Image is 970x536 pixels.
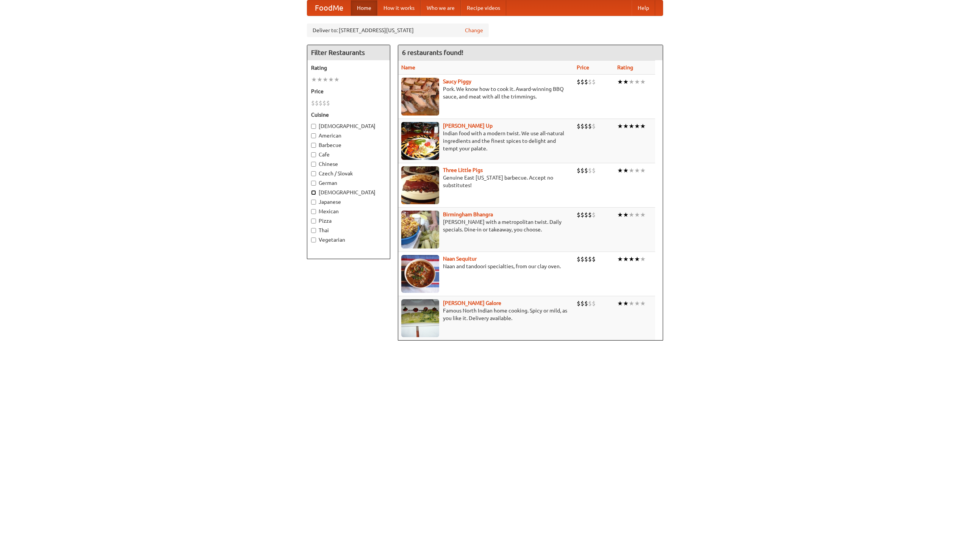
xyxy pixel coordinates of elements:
[580,78,584,86] li: $
[640,299,646,308] li: ★
[623,299,629,308] li: ★
[401,78,439,116] img: saucy.jpg
[588,166,592,175] li: $
[640,166,646,175] li: ★
[307,0,351,16] a: FoodMe
[322,99,326,107] li: $
[443,167,483,173] b: Three Little Pigs
[311,162,316,167] input: Chinese
[443,256,477,262] a: Naan Sequitur
[577,299,580,308] li: $
[592,211,596,219] li: $
[443,211,493,217] a: Birmingham Bhangra
[401,64,415,70] a: Name
[629,299,634,308] li: ★
[311,132,386,139] label: American
[311,219,316,223] input: Pizza
[634,255,640,263] li: ★
[629,211,634,219] li: ★
[311,171,316,176] input: Czech / Slovak
[311,228,316,233] input: Thai
[580,122,584,130] li: $
[588,299,592,308] li: $
[307,45,390,60] h4: Filter Restaurants
[592,78,596,86] li: $
[623,122,629,130] li: ★
[311,75,317,84] li: ★
[311,181,316,186] input: German
[634,122,640,130] li: ★
[584,166,588,175] li: $
[577,211,580,219] li: $
[319,99,322,107] li: $
[311,152,316,157] input: Cafe
[580,166,584,175] li: $
[592,255,596,263] li: $
[634,299,640,308] li: ★
[465,27,483,34] a: Change
[461,0,506,16] a: Recipe videos
[311,227,386,234] label: Thai
[443,78,471,84] b: Saucy Piggy
[617,211,623,219] li: ★
[334,75,339,84] li: ★
[592,166,596,175] li: $
[328,75,334,84] li: ★
[584,299,588,308] li: $
[315,99,319,107] li: $
[617,78,623,86] li: ★
[580,299,584,308] li: $
[311,64,386,72] h5: Rating
[401,255,439,293] img: naansequitur.jpg
[311,141,386,149] label: Barbecue
[401,130,571,152] p: Indian food with a modern twist. We use all-natural ingredients and the finest spices to delight ...
[311,124,316,129] input: [DEMOGRAPHIC_DATA]
[584,255,588,263] li: $
[617,299,623,308] li: ★
[580,211,584,219] li: $
[623,211,629,219] li: ★
[577,122,580,130] li: $
[588,78,592,86] li: $
[401,85,571,100] p: Pork. We know how to cook it. Award-winning BBQ sauce, and meat with all the trimmings.
[377,0,421,16] a: How it works
[311,143,316,148] input: Barbecue
[588,122,592,130] li: $
[629,255,634,263] li: ★
[577,78,580,86] li: $
[307,23,489,37] div: Deliver to: [STREET_ADDRESS][US_STATE]
[588,255,592,263] li: $
[640,211,646,219] li: ★
[629,78,634,86] li: ★
[311,198,386,206] label: Japanese
[401,122,439,160] img: curryup.jpg
[632,0,655,16] a: Help
[443,123,493,129] a: [PERSON_NAME] Up
[592,122,596,130] li: $
[317,75,322,84] li: ★
[617,64,633,70] a: Rating
[401,174,571,189] p: Genuine East [US_STATE] barbecue. Accept no substitutes!
[623,255,629,263] li: ★
[634,78,640,86] li: ★
[311,151,386,158] label: Cafe
[311,99,315,107] li: $
[311,88,386,95] h5: Price
[326,99,330,107] li: $
[443,300,501,306] a: [PERSON_NAME] Galore
[311,179,386,187] label: German
[311,170,386,177] label: Czech / Slovak
[640,122,646,130] li: ★
[311,122,386,130] label: [DEMOGRAPHIC_DATA]
[617,255,623,263] li: ★
[351,0,377,16] a: Home
[588,211,592,219] li: $
[311,190,316,195] input: [DEMOGRAPHIC_DATA]
[311,209,316,214] input: Mexican
[311,200,316,205] input: Japanese
[402,49,463,56] ng-pluralize: 6 restaurants found!
[629,122,634,130] li: ★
